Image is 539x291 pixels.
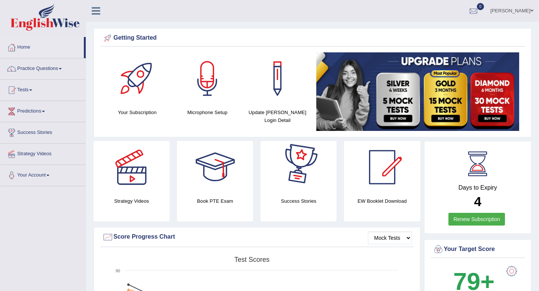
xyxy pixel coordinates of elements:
[433,244,523,255] div: Your Target Score
[94,197,170,205] h4: Strategy Videos
[0,80,86,98] a: Tests
[316,52,519,131] img: small5.jpg
[116,269,120,273] text: 90
[106,108,168,116] h4: Your Subscription
[177,197,253,205] h4: Book PTE Exam
[0,101,86,120] a: Predictions
[0,58,86,77] a: Practice Questions
[0,122,86,141] a: Success Stories
[176,108,238,116] h4: Microphone Setup
[433,184,523,191] h4: Days to Expiry
[0,165,86,184] a: Your Account
[261,197,337,205] h4: Success Stories
[474,194,481,209] b: 4
[0,144,86,162] a: Strategy Videos
[448,213,505,226] a: Renew Subscription
[102,33,523,44] div: Getting Started
[234,256,269,263] tspan: Test scores
[477,3,484,10] span: 0
[0,37,84,56] a: Home
[344,197,420,205] h4: EW Booklet Download
[246,108,309,124] h4: Update [PERSON_NAME] Login Detail
[102,232,412,243] div: Score Progress Chart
